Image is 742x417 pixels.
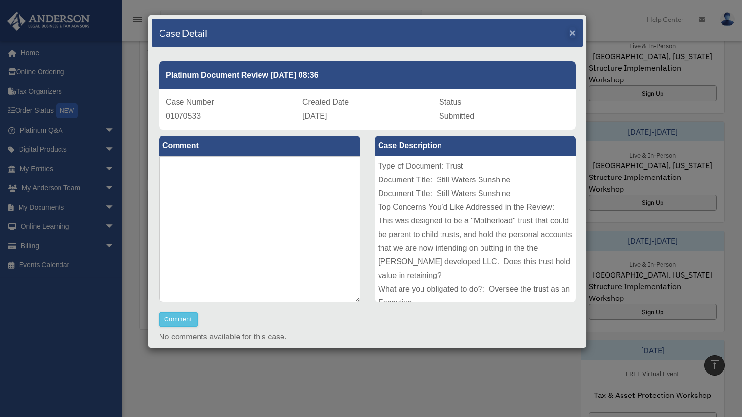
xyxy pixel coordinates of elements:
span: Status [439,98,461,106]
span: [DATE] [302,112,327,120]
p: No comments available for this case. [159,330,576,344]
span: Case Number [166,98,214,106]
label: Case Description [375,136,576,156]
label: Comment [159,136,360,156]
button: Comment [159,312,198,327]
div: Platinum Document Review [DATE] 08:36 [159,61,576,89]
button: Close [569,27,576,38]
span: Submitted [439,112,474,120]
span: 01070533 [166,112,201,120]
span: Created Date [302,98,349,106]
h4: Case Detail [159,26,207,40]
div: Type of Document: Trust Document Title: Still Waters Sunshine Document Title: Still Waters Sunshi... [375,156,576,302]
span: × [569,27,576,38]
